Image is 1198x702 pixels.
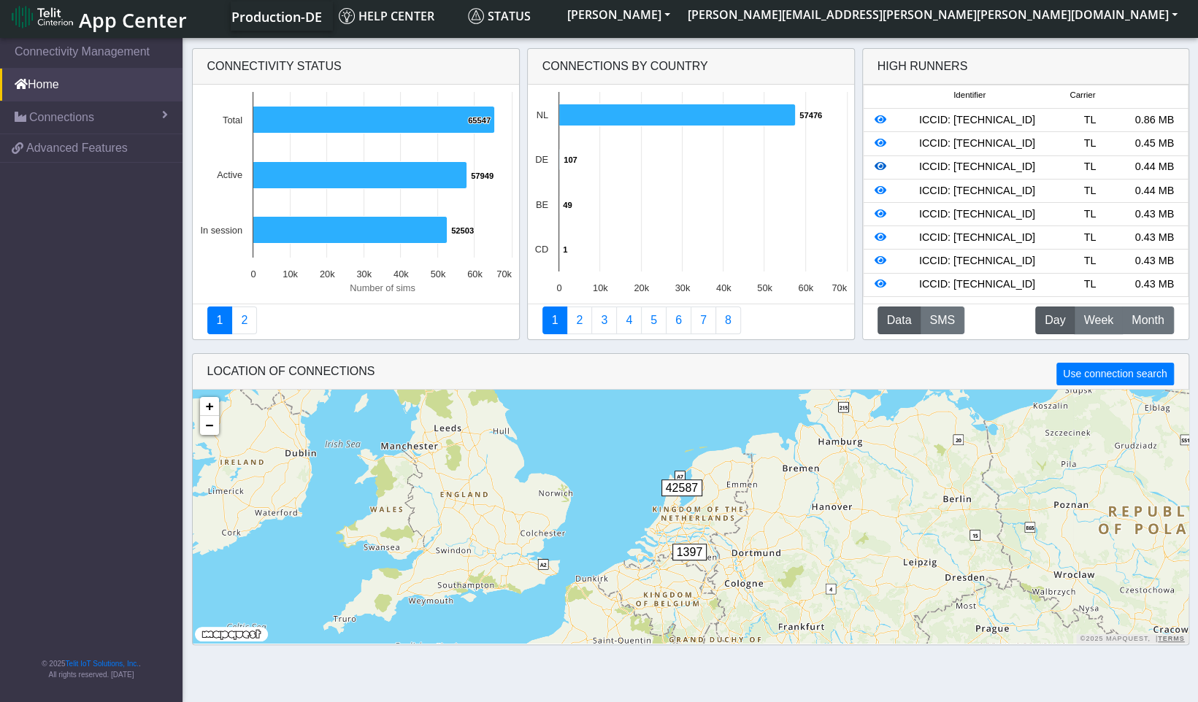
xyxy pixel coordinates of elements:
div: ICCID: [TECHNICAL_ID] [896,183,1058,199]
a: Connectivity status [207,306,233,334]
div: TL [1058,277,1122,293]
span: Help center [339,8,434,24]
div: 0.43 MB [1122,207,1186,223]
text: 60k [467,269,483,279]
div: TL [1058,136,1122,152]
img: knowledge.svg [339,8,355,24]
button: Day [1035,306,1075,334]
div: ICCID: [TECHNICAL_ID] [896,277,1058,293]
text: 10k [283,269,298,279]
div: High Runners [878,58,968,75]
div: 0.44 MB [1122,183,1186,199]
a: Connections By Carrier [616,306,642,334]
text: Active [217,169,242,180]
nav: Summary paging [207,306,504,334]
div: ©2025 MapQuest, | [1076,634,1188,644]
button: Use connection search [1056,363,1173,385]
img: status.svg [468,8,484,24]
text: BE [535,199,548,210]
text: CD [534,244,548,255]
div: 0.86 MB [1122,112,1186,128]
button: SMS [920,306,964,334]
text: 57476 [799,111,822,120]
div: ICCID: [TECHNICAL_ID] [896,207,1058,223]
text: 0 [556,282,561,293]
div: TL [1058,112,1122,128]
text: 1 [563,245,567,254]
div: Connectivity status [193,49,519,85]
text: Number of sims [350,282,415,293]
text: 60k [798,282,813,293]
div: Connections By Country [528,49,854,85]
text: 70k [496,269,512,279]
div: 0.43 MB [1122,253,1186,269]
div: ICCID: [TECHNICAL_ID] [896,112,1058,128]
a: Terms [1158,635,1185,642]
span: App Center [79,7,187,34]
a: App Center [12,1,185,32]
div: 0.43 MB [1122,230,1186,246]
text: 57949 [471,171,494,180]
a: Zero Session [691,306,716,334]
a: Help center [333,1,462,31]
text: 52503 [451,226,474,235]
div: ICCID: [TECHNICAL_ID] [896,253,1058,269]
button: Data [878,306,921,334]
span: Connections [29,109,94,126]
text: 65547 [468,116,491,125]
text: 20k [634,282,649,293]
text: 10k [592,282,607,293]
text: 0 [250,269,256,279]
text: Total [222,115,242,126]
a: 14 Days Trend [666,306,691,334]
span: Day [1045,312,1065,329]
text: 30k [675,282,690,293]
button: [PERSON_NAME][EMAIL_ADDRESS][PERSON_NAME][PERSON_NAME][DOMAIN_NAME] [679,1,1186,28]
a: Connections By Country [542,306,568,334]
button: Month [1122,306,1173,334]
div: TL [1058,159,1122,175]
button: [PERSON_NAME] [558,1,679,28]
div: TL [1058,253,1122,269]
text: NL [536,109,548,120]
a: Carrier [567,306,592,334]
div: 0.44 MB [1122,159,1186,175]
span: Identifier [953,89,986,101]
text: 70k [832,282,847,293]
span: Advanced Features [26,139,128,157]
div: LOCATION OF CONNECTIONS [193,354,1189,390]
text: 30k [356,269,372,279]
text: 50k [430,269,445,279]
a: Telit IoT Solutions, Inc. [66,660,139,668]
text: In session [200,225,242,236]
a: Usage by Carrier [641,306,667,334]
text: 40k [393,269,408,279]
div: ICCID: [TECHNICAL_ID] [896,159,1058,175]
span: 42587 [661,479,703,496]
span: 1397 [672,544,707,560]
div: ICCID: [TECHNICAL_ID] [896,230,1058,246]
text: DE [535,154,548,165]
div: 0.43 MB [1122,277,1186,293]
div: 0.45 MB [1122,136,1186,152]
a: Your current platform instance [231,1,321,31]
a: Not Connected for 30 days [715,306,741,334]
span: Carrier [1070,89,1095,101]
span: Month [1132,312,1164,329]
text: 107 [564,155,577,164]
button: Week [1074,306,1123,334]
a: Usage per Country [591,306,617,334]
div: TL [1058,230,1122,246]
div: TL [1058,207,1122,223]
span: Production-DE [231,8,322,26]
span: Week [1083,312,1113,329]
img: logo-telit-cinterion-gw-new.png [12,5,73,28]
div: TL [1058,183,1122,199]
text: 50k [757,282,772,293]
a: Zoom out [200,416,219,435]
a: Status [462,1,558,31]
a: Zoom in [200,397,219,416]
text: 20k [319,269,334,279]
text: 40k [715,282,731,293]
text: 49 [563,201,572,209]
